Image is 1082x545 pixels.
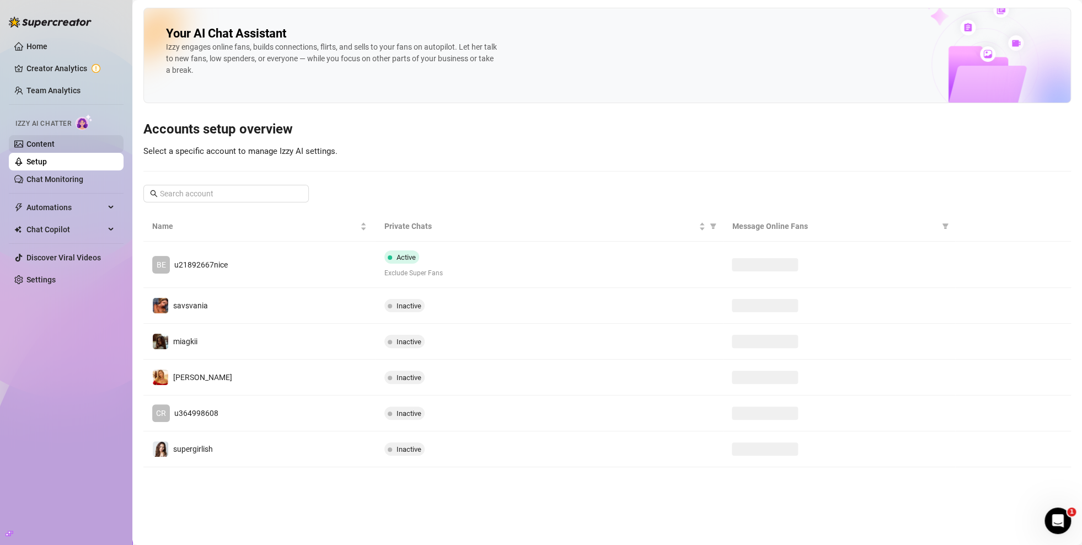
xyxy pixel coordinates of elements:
span: [PERSON_NAME] [173,373,232,382]
span: savsvania [173,301,208,310]
span: u364998608 [174,409,218,418]
span: supergirlish [173,445,213,453]
span: Message Online Fans [732,220,938,232]
img: savsvania [153,298,168,313]
span: Inactive [397,445,421,453]
span: Name [152,220,358,232]
iframe: Intercom live chat [1044,507,1071,534]
span: thunderbolt [14,203,23,212]
input: Search account [160,188,293,200]
span: CR [156,407,166,419]
span: Private Chats [384,220,697,232]
span: Inactive [397,338,421,346]
span: Select a specific account to manage Izzy AI settings. [143,146,338,156]
a: Setup [26,157,47,166]
img: supergirlish [153,441,168,457]
a: Chat Monitoring [26,175,83,184]
span: Exclude Super Fans [384,268,715,279]
img: AI Chatter [76,114,93,130]
img: mikayla_demaiter [153,370,168,385]
span: search [150,190,158,197]
span: filter [940,218,951,234]
div: Izzy engages online fans, builds connections, flirts, and sells to your fans on autopilot. Let he... [166,41,497,76]
span: Inactive [397,373,421,382]
img: Chat Copilot [14,226,22,233]
img: logo-BBDzfeDw.svg [9,17,92,28]
span: BE [157,259,166,271]
th: Private Chats [376,211,724,242]
span: 1 [1067,507,1076,516]
span: build [6,530,13,537]
span: miagkii [173,337,197,346]
span: Active [397,253,416,261]
a: Discover Viral Videos [26,253,101,262]
span: Automations [26,199,105,216]
span: Izzy AI Chatter [15,119,71,129]
span: Inactive [397,409,421,418]
span: filter [942,223,949,229]
span: u21892667nice [174,260,228,269]
h3: Accounts setup overview [143,121,1071,138]
a: Home [26,42,47,51]
h2: Your AI Chat Assistant [166,26,286,41]
span: Chat Copilot [26,221,105,238]
a: Settings [26,275,56,284]
a: Content [26,140,55,148]
a: Creator Analytics exclamation-circle [26,60,115,77]
span: Inactive [397,302,421,310]
th: Name [143,211,376,242]
span: filter [708,218,719,234]
img: miagkii [153,334,168,349]
span: filter [710,223,716,229]
a: Team Analytics [26,86,81,95]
